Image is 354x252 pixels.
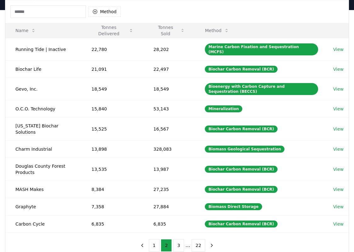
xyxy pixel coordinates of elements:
div: Biochar Carbon Removal (BCR) [205,66,277,73]
td: 13,535 [81,158,143,181]
button: Tonnes Delivered [87,24,138,37]
td: 6,835 [81,215,143,232]
td: 27,884 [143,198,195,215]
a: View [333,106,344,112]
td: Graphyte [5,198,81,215]
td: O.C.O. Technology [5,100,81,117]
td: Carbon Cycle [5,215,81,232]
a: View [333,86,344,92]
td: 8,384 [81,181,143,198]
td: 18,549 [81,78,143,100]
td: MASH Makes [5,181,81,198]
td: Gevo, Inc. [5,78,81,100]
td: 15,525 [81,117,143,140]
div: Biomass Direct Storage [205,203,262,210]
button: Tonnes Sold [149,24,190,37]
td: 22,780 [81,38,143,60]
td: 53,143 [143,100,195,117]
div: Biochar Carbon Removal (BCR) [205,186,277,193]
button: Method [200,24,234,37]
a: View [333,221,344,227]
a: View [333,204,344,210]
td: 15,840 [81,100,143,117]
a: View [333,66,344,72]
button: Name [10,24,41,37]
td: 7,358 [81,198,143,215]
td: 21,091 [81,60,143,78]
td: 13,898 [81,140,143,158]
div: Biochar Carbon Removal (BCR) [205,126,277,132]
td: 6,835 [143,215,195,232]
button: Method [88,7,121,17]
td: 22,497 [143,60,195,78]
div: Biochar Carbon Removal (BCR) [205,221,277,227]
td: Charm Industrial [5,140,81,158]
div: Marine Carbon Fixation and Sequestration (MCFS) [205,43,318,55]
div: Biochar Carbon Removal (BCR) [205,166,277,173]
a: View [333,126,344,132]
td: 28,202 [143,38,195,60]
div: Mineralization [205,105,242,112]
td: Biochar Life [5,60,81,78]
a: View [333,146,344,152]
td: Douglas County Forest Products [5,158,81,181]
button: previous page [137,239,148,252]
td: 18,549 [143,78,195,100]
td: 13,987 [143,158,195,181]
td: Running Tide | Inactive [5,38,81,60]
td: 328,083 [143,140,195,158]
button: 2 [161,239,172,252]
td: [US_STATE] Biochar Solutions [5,117,81,140]
button: 1 [149,239,160,252]
a: View [333,186,344,193]
li: ... [185,242,190,249]
td: 27,235 [143,181,195,198]
div: Bioenergy with Carbon Capture and Sequestration (BECCS) [205,83,318,95]
button: 3 [173,239,184,252]
button: 22 [192,239,205,252]
td: 16,567 [143,117,195,140]
div: Biomass Geological Sequestration [205,146,284,153]
button: next page [206,239,217,252]
a: View [333,166,344,172]
a: View [333,46,344,53]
